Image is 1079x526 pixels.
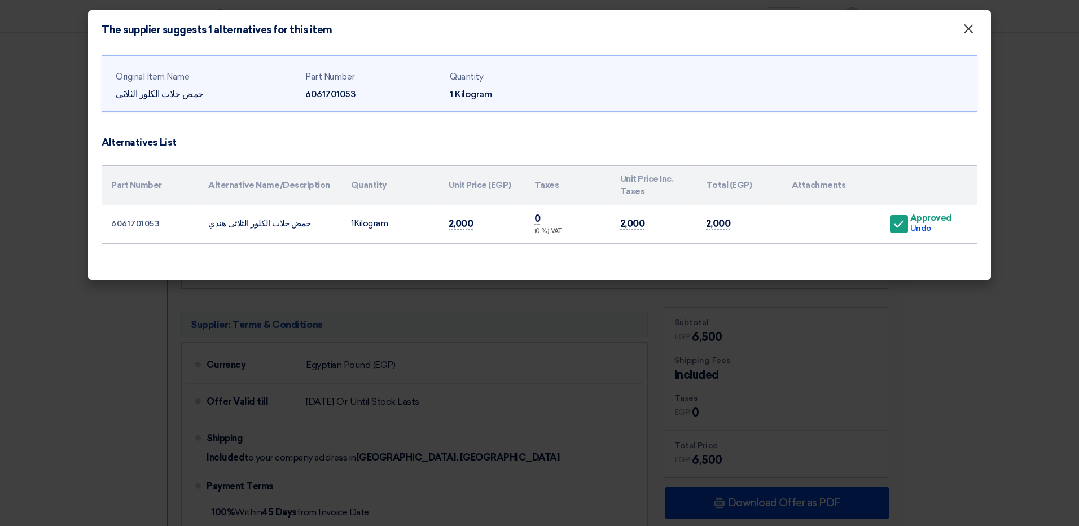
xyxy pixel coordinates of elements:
[449,218,473,230] span: 2,000
[102,205,199,243] td: 6061701053
[102,135,177,150] div: Alternatives List
[305,87,441,101] div: 6061701053
[199,166,342,205] th: Alternative Name/Description
[620,218,645,230] span: 2,000
[954,18,983,41] button: Close
[102,166,199,205] th: Part Number
[102,24,332,36] h4: The supplier suggests 1 alternatives for this item
[783,166,880,205] th: Attachments
[910,222,951,234] div: Undo
[697,166,783,205] th: Total (EGP)
[199,205,342,243] td: حمض خلات الكلور الثلاثى هندي
[706,218,731,230] span: 2,000
[342,205,439,243] td: Kilogram
[611,166,697,205] th: Unit Price Inc. Taxes
[116,71,296,84] div: Original Item Name
[910,213,951,223] div: Approved
[440,166,525,205] th: Unit Price (EGP)
[450,87,585,101] div: 1 Kilogram
[963,20,974,43] span: ×
[525,166,611,205] th: Taxes
[342,166,439,205] th: Quantity
[116,87,296,101] div: حمض خلات الكلور الثلاثى
[534,213,541,225] span: 0
[351,218,354,229] span: 1
[534,227,602,236] div: (0 %) VAT
[305,71,441,84] div: Part Number
[450,71,585,84] div: Quantity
